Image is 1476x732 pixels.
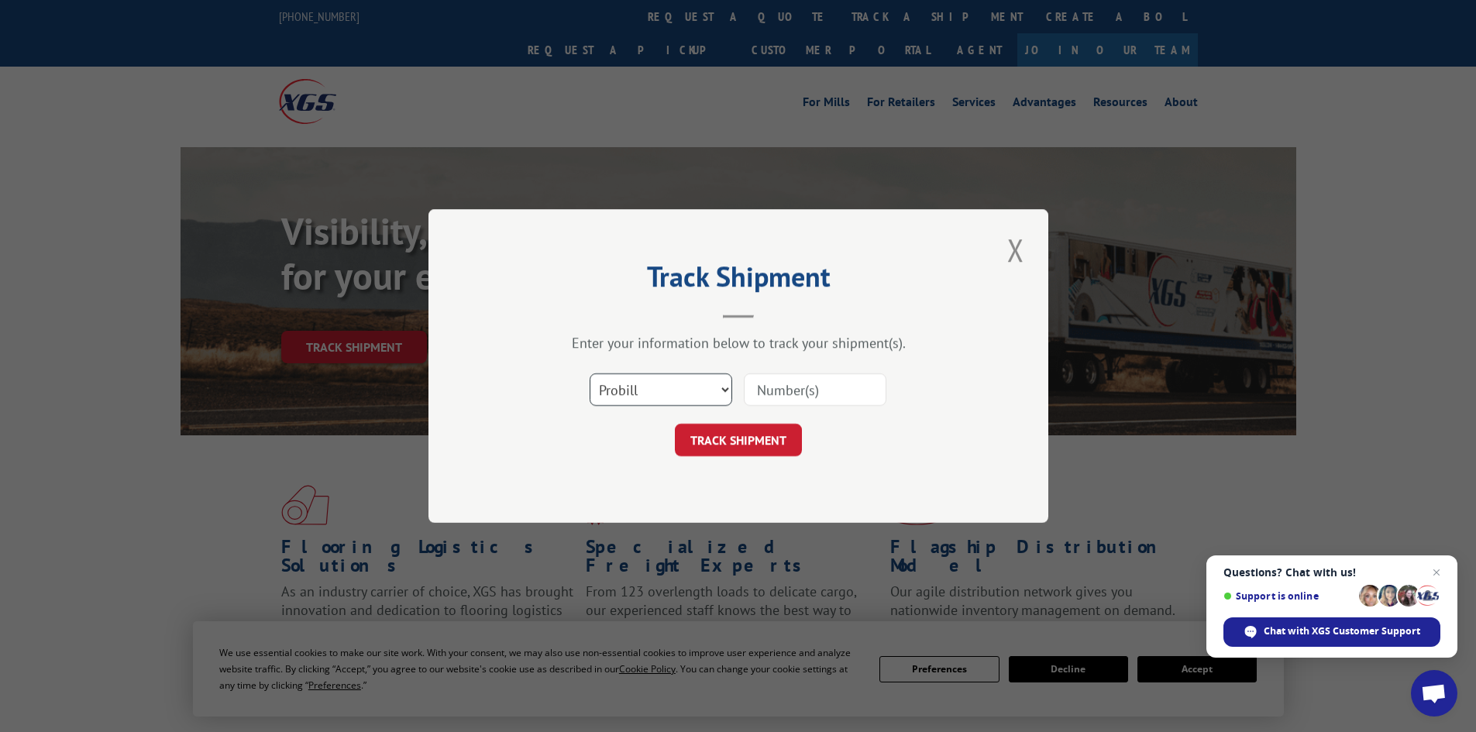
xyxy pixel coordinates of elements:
[1003,229,1029,271] button: Close modal
[506,266,971,295] h2: Track Shipment
[744,373,886,406] input: Number(s)
[1264,624,1420,638] span: Chat with XGS Customer Support
[1223,617,1440,647] span: Chat with XGS Customer Support
[1223,590,1354,602] span: Support is online
[1411,670,1457,717] a: Open chat
[506,334,971,352] div: Enter your information below to track your shipment(s).
[1223,566,1440,579] span: Questions? Chat with us!
[675,424,802,456] button: TRACK SHIPMENT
